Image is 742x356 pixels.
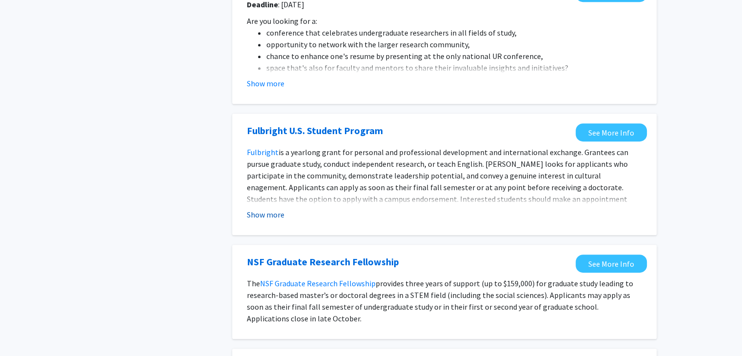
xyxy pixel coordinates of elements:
li: opportunity to network with the larger research community, [266,39,642,50]
p: Are you looking for a: [247,15,642,27]
iframe: Chat [7,312,41,349]
a: Opens in a new tab [247,123,383,138]
span: is a yearlong grant for personal and professional development and international exchange. Grantee... [247,147,632,216]
a: NSF Graduate Research Fellowship [260,278,376,288]
span: The [247,278,260,288]
a: Opens in a new tab [576,255,647,273]
span: provides three years of support (up to $159,000) for graduate study leading to research-based mas... [247,278,633,323]
a: Fulbright [247,147,279,157]
li: chance to enhance one's resume by presenting at the only national UR conference, [266,50,642,62]
button: Show more [247,209,284,220]
a: Opens in a new tab [247,255,399,269]
button: Show more [247,78,284,89]
li: conference that celebrates undergraduate researchers in all fields of study, [266,27,642,39]
li: space that's also for faculty and mentors to share their invaluable insights and initiatives? [266,62,642,74]
a: Opens in a new tab [576,123,647,141]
